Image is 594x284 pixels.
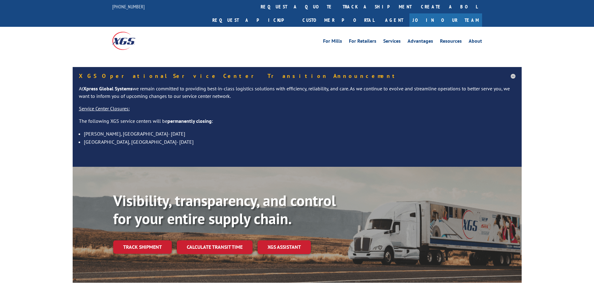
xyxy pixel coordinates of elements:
[113,191,336,228] b: Visibility, transparency, and control for your entire supply chain.
[83,85,133,92] strong: Xpress Global Systems
[84,130,515,138] li: [PERSON_NAME], [GEOGRAPHIC_DATA]- [DATE]
[379,13,409,27] a: Agent
[440,39,462,46] a: Resources
[112,3,145,10] a: [PHONE_NUMBER]
[298,13,379,27] a: Customer Portal
[113,240,172,253] a: Track shipment
[79,118,515,130] p: The following XGS service centers will be :
[323,39,342,46] a: For Mills
[469,39,482,46] a: About
[258,240,311,254] a: XGS ASSISTANT
[409,13,482,27] a: Join Our Team
[383,39,401,46] a: Services
[79,73,515,79] h5: XGS Operational Service Center Transition Announcement
[79,105,130,112] u: Service Center Closures:
[208,13,298,27] a: Request a pickup
[84,138,515,146] li: [GEOGRAPHIC_DATA], [GEOGRAPHIC_DATA]- [DATE]
[408,39,433,46] a: Advantages
[177,240,253,254] a: Calculate transit time
[167,118,212,124] strong: permanently closing
[79,85,515,105] p: At we remain committed to providing best-in-class logistics solutions with efficiency, reliabilit...
[349,39,376,46] a: For Retailers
